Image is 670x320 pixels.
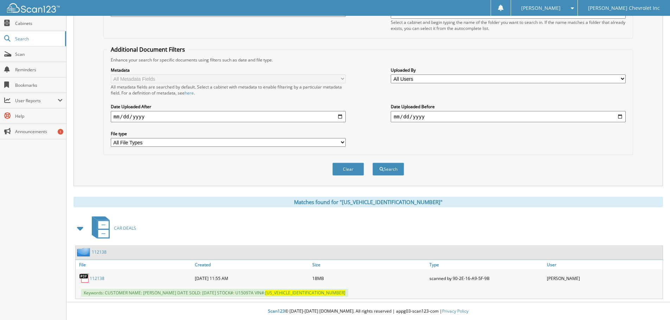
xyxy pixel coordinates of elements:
label: Uploaded By [391,67,626,73]
a: Size [311,260,428,269]
img: folder2.png [77,248,92,256]
a: 112138 [90,275,104,281]
a: Created [193,260,311,269]
a: here [185,90,194,96]
div: scanned by 90-2E-16-A9-5F-9B [428,271,545,285]
span: Search [15,36,62,42]
span: Scan123 [268,308,285,314]
div: [PERSON_NAME] [545,271,663,285]
span: Reminders [15,67,63,73]
a: Type [428,260,545,269]
a: CAR DEALS [88,214,136,242]
a: Privacy Policy [442,308,468,314]
label: Metadata [111,67,346,73]
div: Select a cabinet and begin typing the name of the folder you want to search in. If the name match... [391,19,626,31]
iframe: Chat Widget [635,286,670,320]
a: 112138 [92,249,107,255]
label: Date Uploaded After [111,104,346,110]
span: Keywords: CUSTOMER NAME: [PERSON_NAME] DATE SOLD: [DATE] STOCK#: U15097A VIN#: [81,289,348,297]
legend: Additional Document Filters [107,46,189,53]
span: [PERSON_NAME] [521,6,561,10]
label: Date Uploaded Before [391,104,626,110]
a: File [76,260,193,269]
button: Search [372,163,404,176]
button: Clear [332,163,364,176]
span: [PERSON_NAME] Chevrolet Inc [588,6,660,10]
span: [US_VEHICLE_IDENTIFICATION_NUMBER] [265,290,345,296]
img: PDF.png [79,273,90,283]
div: © [DATE]-[DATE] [DOMAIN_NAME]. All rights reserved | appg03-scan123-com | [66,303,670,320]
div: Enhance your search for specific documents using filters such as date and file type. [107,57,629,63]
span: Help [15,113,63,119]
label: File type [111,131,346,137]
span: Cabinets [15,20,63,26]
span: Scan [15,51,63,57]
span: User Reports [15,98,58,104]
span: Bookmarks [15,82,63,88]
input: start [111,111,346,122]
div: 18MB [311,271,428,285]
div: [DATE] 11:55 AM [193,271,311,285]
span: CAR DEALS [114,225,136,231]
div: 1 [58,129,63,135]
input: end [391,111,626,122]
div: Matches found for "[US_VEHICLE_IDENTIFICATION_NUMBER]" [74,197,663,207]
span: Announcements [15,129,63,135]
a: User [545,260,663,269]
div: All metadata fields are searched by default. Select a cabinet with metadata to enable filtering b... [111,84,346,96]
img: scan123-logo-white.svg [7,3,60,13]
